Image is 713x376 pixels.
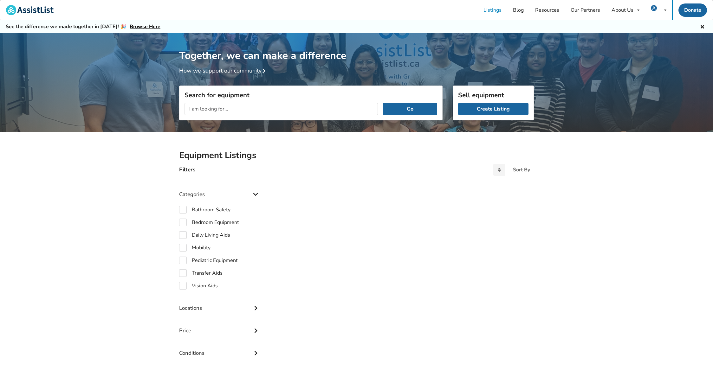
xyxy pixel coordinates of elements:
[179,67,268,74] a: How we support our community
[179,244,211,252] label: Mobility
[179,206,230,213] label: Bathroom Safety
[179,269,223,277] label: Transfer Aids
[507,0,529,20] a: Blog
[6,5,54,15] img: assistlist-logo
[179,282,218,290] label: Vision Aids
[179,219,239,226] label: Bedroom Equipment
[179,337,260,360] div: Conditions
[513,167,530,172] div: Sort By
[179,150,534,161] h2: Equipment Listings
[185,91,437,99] h3: Search for equipment
[130,23,160,30] a: Browse Here
[179,166,195,173] h4: Filters
[678,3,707,17] a: Donate
[185,103,378,115] input: I am looking for...
[179,292,260,315] div: Locations
[179,257,238,264] label: Pediatric Equipment
[383,103,437,115] button: Go
[478,0,507,20] a: Listings
[179,231,230,239] label: Daily Living Aids
[458,103,528,115] a: Create Listing
[6,23,160,30] h5: See the difference we made together in [DATE]! 🎉
[612,8,633,13] div: About Us
[179,178,260,201] div: Categories
[565,0,606,20] a: Our Partners
[458,91,528,99] h3: Sell equipment
[651,5,657,11] img: user icon
[529,0,565,20] a: Resources
[179,315,260,337] div: Price
[179,33,534,62] h1: Together, we can make a difference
